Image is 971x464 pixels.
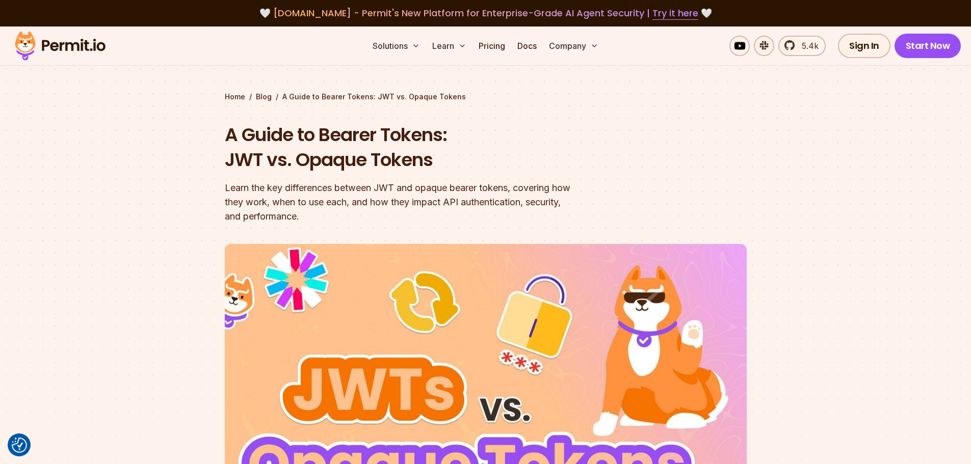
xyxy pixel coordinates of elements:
[12,438,27,453] button: Consent Preferences
[652,7,698,20] a: Try it here
[513,36,541,56] a: Docs
[545,36,602,56] button: Company
[12,438,27,453] img: Revisit consent button
[796,40,819,52] span: 5.4k
[428,36,470,56] button: Learn
[225,122,616,173] h1: A Guide to Bearer Tokens: JWT vs. Opaque Tokens
[369,36,424,56] button: Solutions
[475,36,509,56] a: Pricing
[838,34,890,58] a: Sign In
[225,181,616,224] div: Learn the key differences between JWT and opaque bearer tokens, covering how they work, when to u...
[10,29,110,63] img: Permit logo
[225,92,747,102] div: / /
[256,92,272,102] a: Blog
[778,36,826,56] a: 5.4k
[24,6,947,20] div: 🤍 🤍
[273,7,698,19] span: [DOMAIN_NAME] - Permit's New Platform for Enterprise-Grade AI Agent Security |
[895,34,961,58] a: Start Now
[225,92,245,102] a: Home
